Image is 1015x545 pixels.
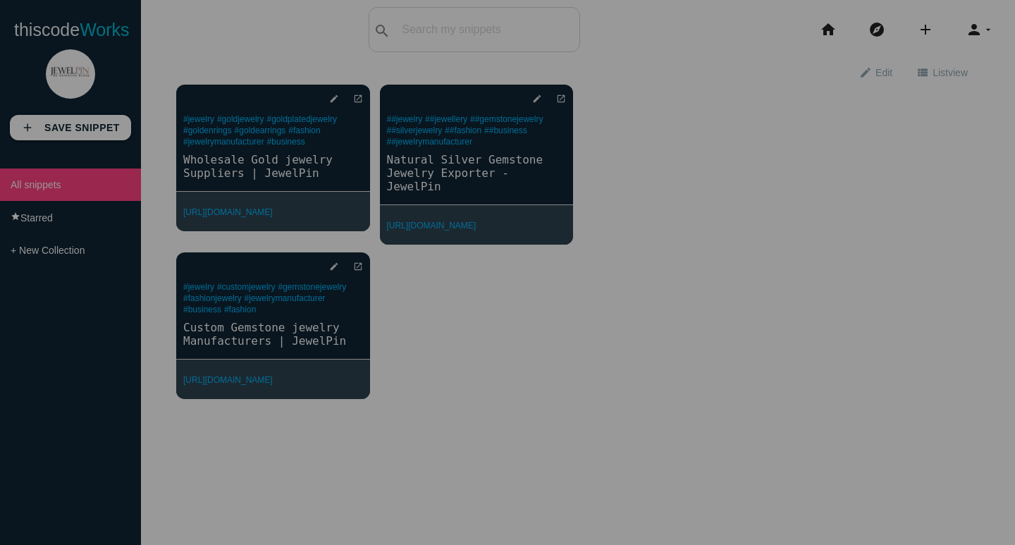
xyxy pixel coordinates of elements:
a: #jewelry [183,114,214,124]
span: Starred [20,212,53,223]
i: explore [868,7,885,52]
a: [URL][DOMAIN_NAME] [387,221,476,231]
a: #fashion [288,125,320,135]
a: editEdit [847,59,904,85]
span: + New Collection [11,245,85,256]
a: Wholesale Gold jewelry Suppliers | JewelPin [176,152,370,181]
a: #goldjewelry [217,114,264,124]
a: ##jewellery [425,114,467,124]
input: Search my snippets [395,15,579,44]
a: thiscodeWorks [14,7,130,52]
i: edit [329,254,339,279]
i: view_list [916,60,929,84]
a: Natural Silver Gemstone Jewelry Exporter - JewelPin [380,152,574,195]
a: edit [318,254,339,279]
a: [URL][DOMAIN_NAME] [183,207,273,217]
a: #gemstonejewelry [278,282,347,292]
i: open_in_new [556,86,566,111]
a: #goldplatedjewelry [267,114,337,124]
a: addSave Snippet [10,115,131,140]
a: open_in_new [342,254,363,279]
b: Save Snippet [44,122,120,133]
i: add [21,115,34,140]
i: edit [859,60,872,84]
a: view_listListview [904,59,980,85]
a: #jewelry [183,282,214,292]
i: home [820,7,837,52]
a: [URL][DOMAIN_NAME] [183,375,273,385]
img: 3565c051e1386c3ecc0804e97c3e2f0c [46,49,95,99]
a: #customjewelry [217,282,276,292]
a: ##jewelry [387,114,423,124]
span: All snippets [11,179,61,190]
a: open_in_new [545,86,566,111]
a: open_in_new [342,86,363,111]
i: open_in_new [353,86,363,111]
i: person [966,7,983,52]
a: ##business [484,125,527,135]
i: arrow_drop_down [983,7,994,52]
a: ##fashion [445,125,481,135]
i: add [917,7,934,52]
i: edit [329,86,339,111]
a: #goldenrings [183,125,232,135]
a: #jewelrymanufacturer [245,293,326,303]
a: #business [183,305,221,314]
a: ##gemstonejewelry [470,114,543,124]
a: Custom Gemstone jewelry Manufacturers | JewelPin [176,319,370,349]
span: List [933,60,968,84]
button: search [369,8,395,51]
i: edit [532,86,542,111]
span: view [948,67,968,78]
a: #goldearrings [235,125,286,135]
i: search [374,8,390,54]
a: #fashion [224,305,256,314]
span: Edit [875,60,892,84]
a: #business [267,137,305,147]
a: #jewelrymanufacturer [183,137,264,147]
i: open_in_new [353,254,363,279]
a: #fashionjewelry [183,293,242,303]
a: ##jewelrymanufacturer [387,137,472,147]
i: star [11,212,20,221]
span: Works [80,20,129,39]
a: edit [521,86,542,111]
a: edit [318,86,339,111]
a: ##silverjewelry [387,125,443,135]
